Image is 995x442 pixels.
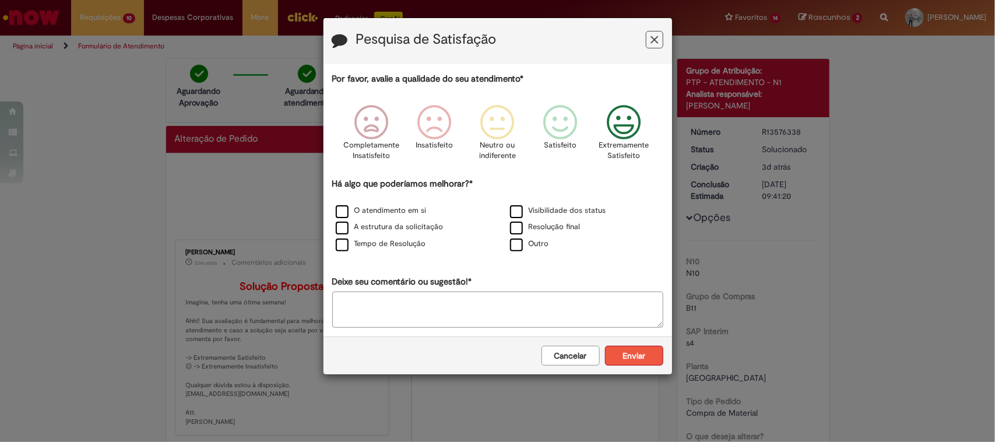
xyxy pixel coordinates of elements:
[416,140,453,151] p: Insatisfeito
[542,346,600,366] button: Cancelar
[599,140,649,162] p: Extremamente Satisfeito
[544,140,577,151] p: Satisfeito
[605,346,663,366] button: Enviar
[336,222,444,233] label: A estrutura da solicitação
[531,96,590,176] div: Satisfeito
[343,140,399,162] p: Completamente Insatisfeito
[510,205,606,216] label: Visibilidade dos status
[336,238,426,250] label: Tempo de Resolução
[332,276,472,288] label: Deixe seu comentário ou sugestão!*
[467,96,527,176] div: Neutro ou indiferente
[405,96,464,176] div: Insatisfeito
[336,205,427,216] label: O atendimento em si
[332,178,663,253] div: Há algo que poderíamos melhorar?*
[476,140,518,162] p: Neutro ou indiferente
[510,222,581,233] label: Resolução final
[332,73,524,85] label: Por favor, avalie a qualidade do seu atendimento*
[594,96,653,176] div: Extremamente Satisfeito
[356,32,497,47] label: Pesquisa de Satisfação
[342,96,401,176] div: Completamente Insatisfeito
[510,238,549,250] label: Outro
